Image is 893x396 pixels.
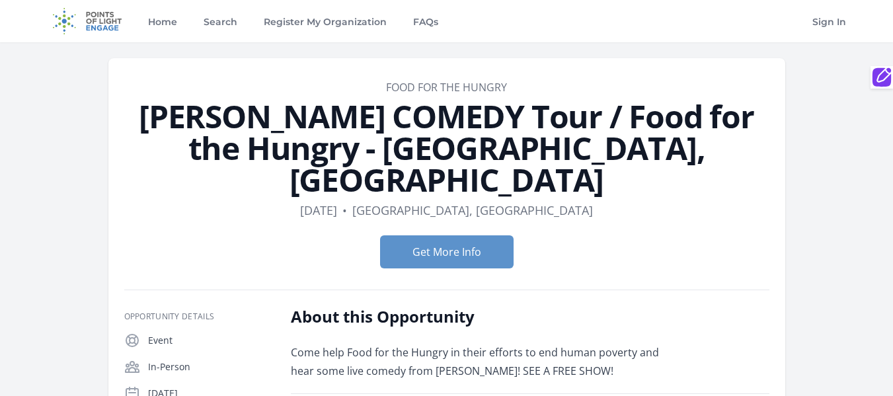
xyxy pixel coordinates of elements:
h3: Opportunity Details [124,311,270,322]
p: Come help Food for the Hungry in their efforts to end human poverty and hear some live comedy fro... [291,343,678,380]
div: • [342,201,347,219]
dd: [DATE] [300,201,337,219]
button: Get More Info [380,235,514,268]
h1: [PERSON_NAME] COMEDY Tour / Food for the Hungry - [GEOGRAPHIC_DATA], [GEOGRAPHIC_DATA] [124,100,769,196]
p: Event [148,334,270,347]
h2: About this Opportunity [291,306,678,327]
a: Food for the Hungry [386,80,507,95]
dd: [GEOGRAPHIC_DATA], [GEOGRAPHIC_DATA] [352,201,593,219]
p: In-Person [148,360,270,374]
